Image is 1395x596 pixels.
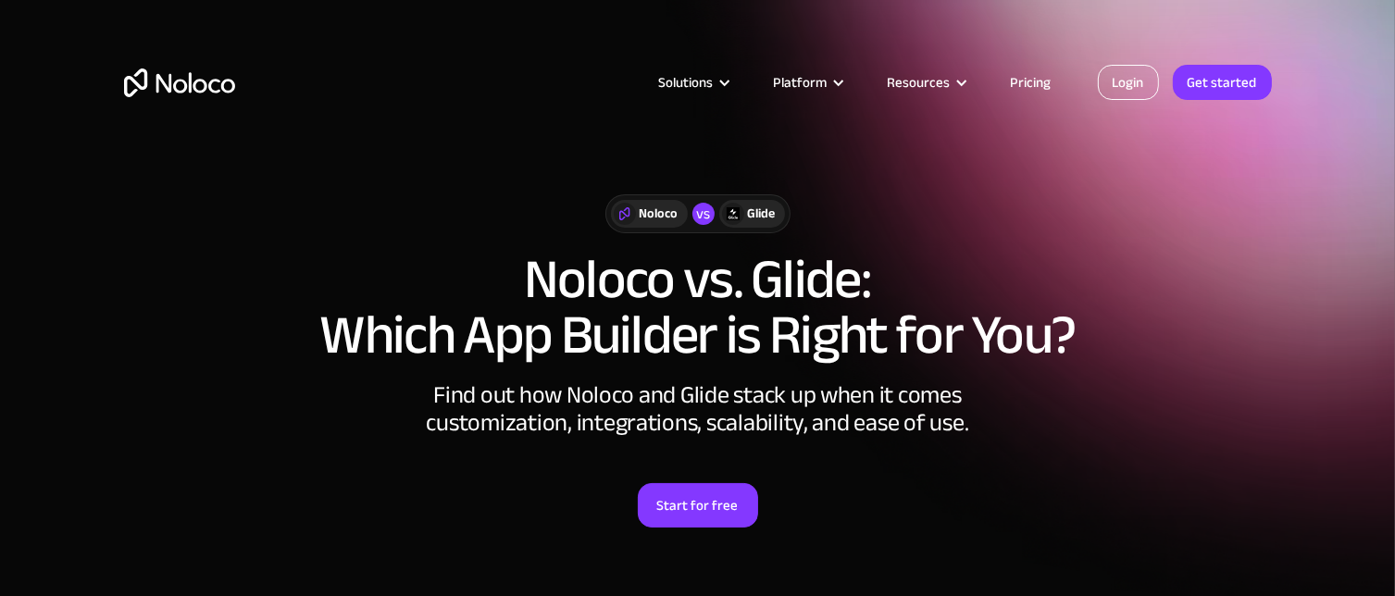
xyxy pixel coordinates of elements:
[124,68,235,97] a: home
[659,70,714,94] div: Solutions
[636,70,751,94] div: Solutions
[751,70,865,94] div: Platform
[420,381,976,437] div: Find out how Noloco and Glide stack up when it comes customization, integrations, scalability, an...
[774,70,828,94] div: Platform
[692,203,715,225] div: vs
[748,204,776,224] div: Glide
[1173,65,1272,100] a: Get started
[988,70,1075,94] a: Pricing
[638,483,758,528] a: Start for free
[1098,65,1159,100] a: Login
[640,204,679,224] div: Noloco
[888,70,951,94] div: Resources
[124,252,1272,363] h1: Noloco vs. Glide: Which App Builder is Right for You?
[865,70,988,94] div: Resources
